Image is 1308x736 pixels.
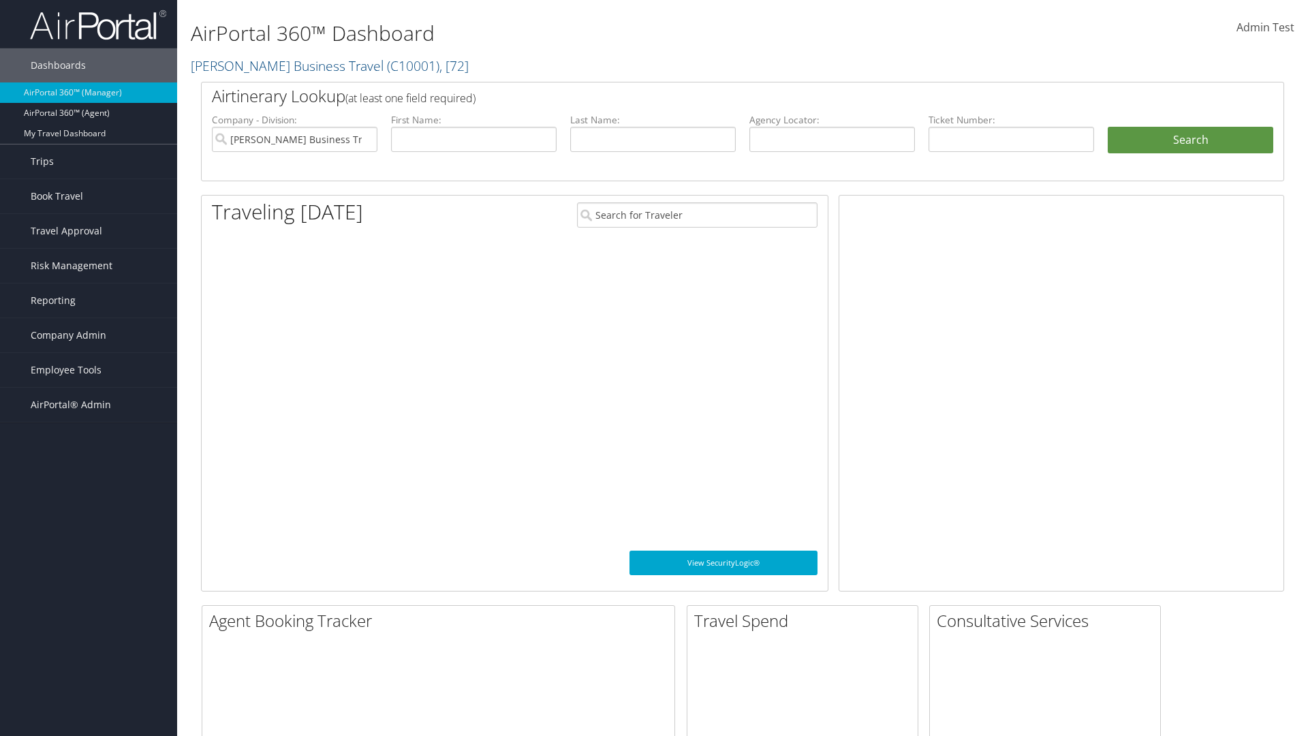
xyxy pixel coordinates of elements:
[391,113,557,127] label: First Name:
[570,113,736,127] label: Last Name:
[31,249,112,283] span: Risk Management
[749,113,915,127] label: Agency Locator:
[30,9,166,41] img: airportal-logo.png
[191,57,469,75] a: [PERSON_NAME] Business Travel
[937,609,1160,632] h2: Consultative Services
[387,57,439,75] span: ( C10001 )
[31,214,102,248] span: Travel Approval
[1236,7,1294,49] a: Admin Test
[929,113,1094,127] label: Ticket Number:
[577,202,817,228] input: Search for Traveler
[31,318,106,352] span: Company Admin
[31,388,111,422] span: AirPortal® Admin
[31,48,86,82] span: Dashboards
[191,19,926,48] h1: AirPortal 360™ Dashboard
[209,609,674,632] h2: Agent Booking Tracker
[31,179,83,213] span: Book Travel
[1236,20,1294,35] span: Admin Test
[629,551,817,575] a: View SecurityLogic®
[212,198,363,226] h1: Traveling [DATE]
[694,609,918,632] h2: Travel Spend
[31,353,102,387] span: Employee Tools
[1108,127,1273,154] button: Search
[439,57,469,75] span: , [ 72 ]
[212,85,1183,108] h2: Airtinerary Lookup
[31,283,76,318] span: Reporting
[212,113,377,127] label: Company - Division:
[31,144,54,179] span: Trips
[345,91,476,106] span: (at least one field required)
